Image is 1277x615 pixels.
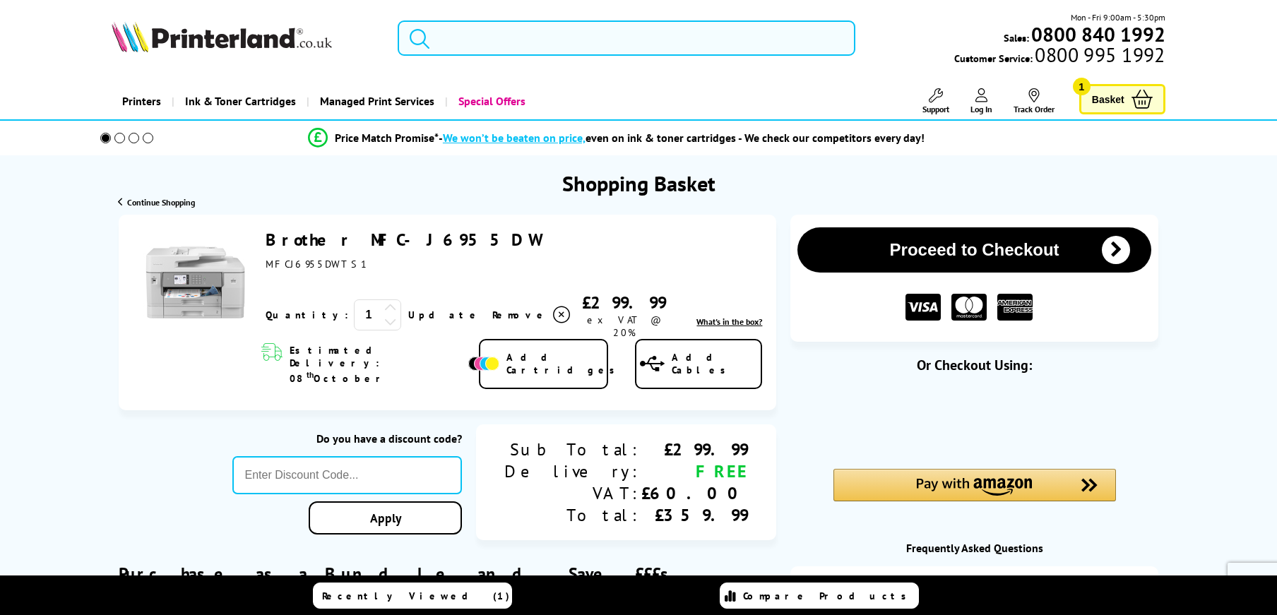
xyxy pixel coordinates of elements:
[641,482,748,504] div: £60.00
[504,460,641,482] div: Delivery:
[504,504,641,526] div: Total:
[313,583,512,609] a: Recently Viewed (1)
[439,131,925,145] div: - even on ink & toner cartridges - We check our competitors every day!
[1092,90,1124,109] span: Basket
[232,456,463,494] input: Enter Discount Code...
[672,351,761,376] span: Add Cables
[266,229,540,251] a: Brother MFC-J6955DW
[112,21,380,55] a: Printerland Logo
[1033,48,1165,61] span: 0800 995 1992
[922,88,949,114] a: Support
[492,304,572,326] a: Delete item from your basket
[797,227,1151,273] button: Proceed to Checkout
[743,590,914,602] span: Compare Products
[1031,21,1165,47] b: 0800 840 1992
[309,501,462,535] a: Apply
[266,258,367,270] span: MFCJ6955DWTS1
[307,83,445,119] a: Managed Print Services
[696,316,762,327] span: What's in the box?
[922,104,949,114] span: Support
[997,294,1033,321] img: American Express
[322,590,510,602] span: Recently Viewed (1)
[905,294,941,321] img: VISA
[641,460,748,482] div: FREE
[833,397,1116,429] iframe: PayPal
[572,292,676,314] div: £299.99
[143,229,249,335] img: Brother MFC-J6955DW
[970,88,992,114] a: Log In
[1073,78,1091,95] span: 1
[1071,11,1165,24] span: Mon - Fri 9:00am - 5:30pm
[172,83,307,119] a: Ink & Toner Cartridges
[641,438,748,460] div: £299.99
[1079,84,1165,114] a: Basket 1
[408,309,481,321] a: Update
[954,48,1165,65] span: Customer Service:
[119,542,776,602] div: Purchase as a Bundle and Save £££s
[1014,88,1055,114] a: Track Order
[562,169,715,197] h1: Shopping Basket
[290,344,465,385] span: Estimated Delivery: 08 October
[232,431,463,446] div: Do you have a discount code?
[1029,28,1165,41] a: 0800 840 1992
[112,83,172,119] a: Printers
[468,357,499,371] img: Add Cartridges
[1004,31,1029,44] span: Sales:
[504,482,641,504] div: VAT:
[118,197,195,208] a: Continue Shopping
[790,566,1158,606] a: additional-ink
[951,294,987,321] img: MASTER CARD
[112,21,332,52] img: Printerland Logo
[81,126,1152,150] li: modal_Promise
[970,104,992,114] span: Log In
[720,583,919,609] a: Compare Products
[185,83,296,119] span: Ink & Toner Cartridges
[587,314,661,339] span: ex VAT @ 20%
[335,131,439,145] span: Price Match Promise*
[307,369,314,380] sup: th
[833,469,1116,518] div: Amazon Pay - Use your Amazon account
[492,309,548,321] span: Remove
[266,309,348,321] span: Quantity:
[127,197,195,208] span: Continue Shopping
[696,316,762,327] a: lnk_inthebox
[445,83,536,119] a: Special Offers
[506,351,622,376] span: Add Cartridges
[641,504,748,526] div: £359.99
[504,438,641,460] div: Sub Total:
[790,356,1158,374] div: Or Checkout Using:
[790,541,1158,555] div: Frequently Asked Questions
[443,131,586,145] span: We won’t be beaten on price,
